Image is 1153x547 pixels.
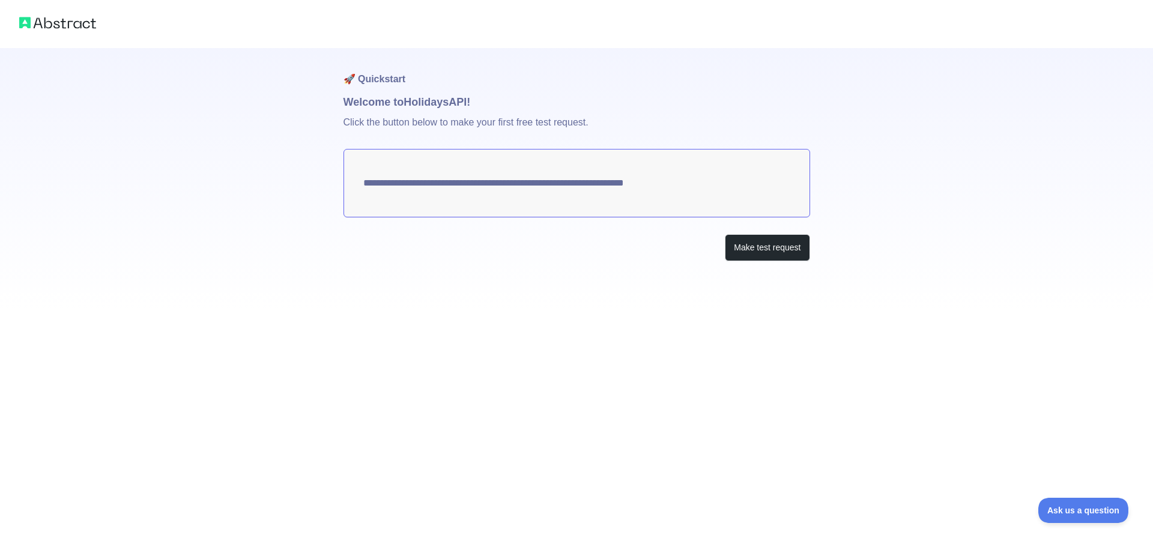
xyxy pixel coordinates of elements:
iframe: Toggle Customer Support [1038,498,1129,523]
button: Make test request [725,234,810,261]
p: Click the button below to make your first free test request. [343,110,810,149]
h1: Welcome to Holidays API! [343,94,810,110]
img: Abstract logo [19,14,96,31]
h1: 🚀 Quickstart [343,48,810,94]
